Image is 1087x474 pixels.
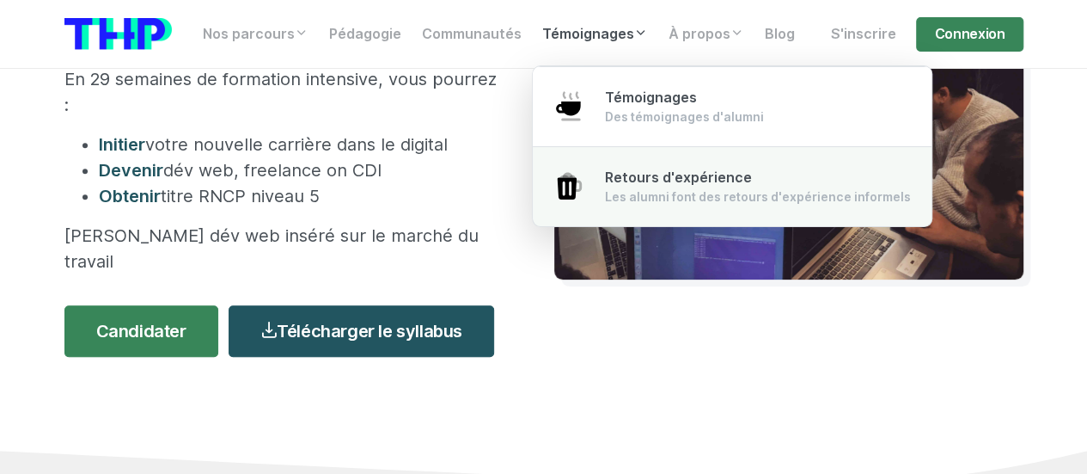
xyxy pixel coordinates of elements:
li: titre RNCP niveau 5 [99,183,503,209]
a: Retours d'expérience Les alumni font des retours d'expérience informels [533,146,931,226]
img: beer-14d7f5c207f57f081275ab10ea0b8a94.svg [553,171,584,202]
a: Blog [754,17,805,52]
span: Retours d'expérience [605,169,752,186]
div: Des témoignages d'alumni [605,108,764,126]
a: Communautés [412,17,532,52]
span: Initier [99,134,145,155]
a: Pédagogie [319,17,412,52]
a: Candidater [64,305,218,357]
li: dév web, freelance on CDI [99,157,503,183]
p: [PERSON_NAME] dév web inséré sur le marché du travail [64,223,503,274]
a: Nos parcours [192,17,319,52]
a: Télécharger le syllabus [229,305,494,357]
li: votre nouvelle carrière dans le digital [99,132,503,157]
div: Les alumni font des retours d'expérience informels [605,188,911,206]
p: En 29 semaines de formation intensive, vous pourrez : [64,66,503,118]
img: coffee-1-45024b9a829a1d79ffe67ffa7b865f2f.svg [553,91,584,122]
img: logo [64,18,172,50]
a: Connexion [916,17,1023,52]
a: À propos [658,17,754,52]
span: Obtenir [99,186,161,206]
span: Devenir [99,160,163,181]
a: Témoignages [532,17,658,52]
a: S'inscrire [820,17,906,52]
a: Témoignages Des témoignages d'alumni [533,66,931,147]
span: Témoignages [605,89,697,106]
